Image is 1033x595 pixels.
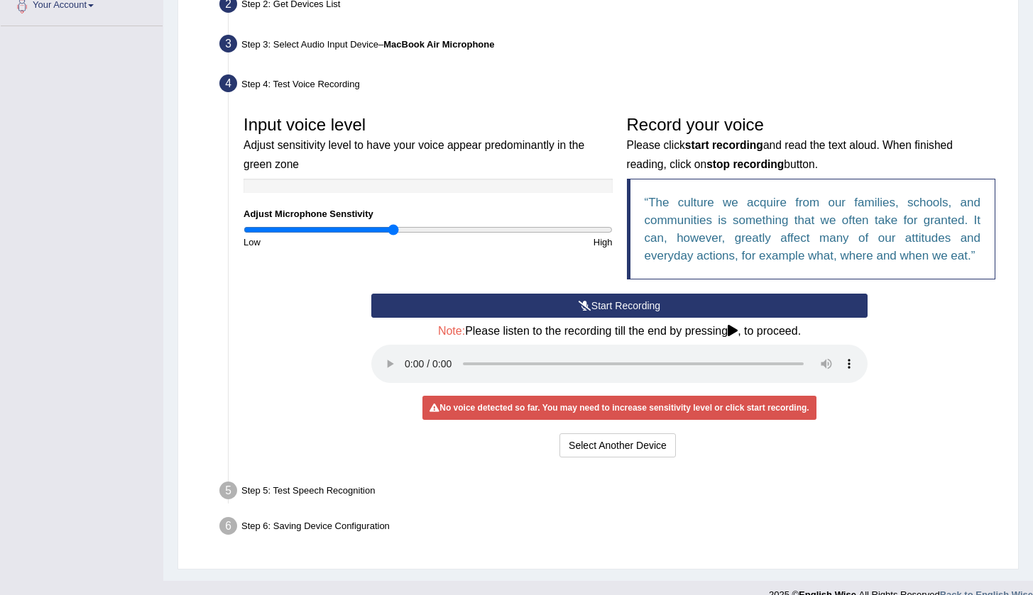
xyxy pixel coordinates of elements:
[685,139,763,151] b: start recording
[706,158,784,170] b: stop recording
[213,513,1012,544] div: Step 6: Saving Device Configuration
[438,325,465,337] span: Note:
[645,196,981,262] q: The culture we acquire from our families, schools, and communities is something that we often tak...
[422,396,816,420] div: No voice detected so far. You may need to increase sensitivity level or click start recording.
[378,39,495,50] span: –
[371,325,868,338] h4: Please listen to the recording till the end by pressing , to proceed.
[371,294,868,318] button: Start Recording
[213,30,1012,62] div: Step 3: Select Audio Input Device
[383,39,494,50] b: MacBook Air Microphone
[213,477,1012,508] div: Step 5: Test Speech Recognition
[627,116,996,172] h3: Record your voice
[244,139,584,169] small: Adjust sensitivity level to have your voice appear predominantly in the green zone
[559,433,676,457] button: Select Another Device
[236,235,428,249] div: Low
[428,235,620,249] div: High
[627,139,953,169] small: Please click and read the text aloud. When finished reading, click on button.
[244,207,373,221] label: Adjust Microphone Senstivity
[213,70,1012,101] div: Step 4: Test Voice Recording
[244,116,613,172] h3: Input voice level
